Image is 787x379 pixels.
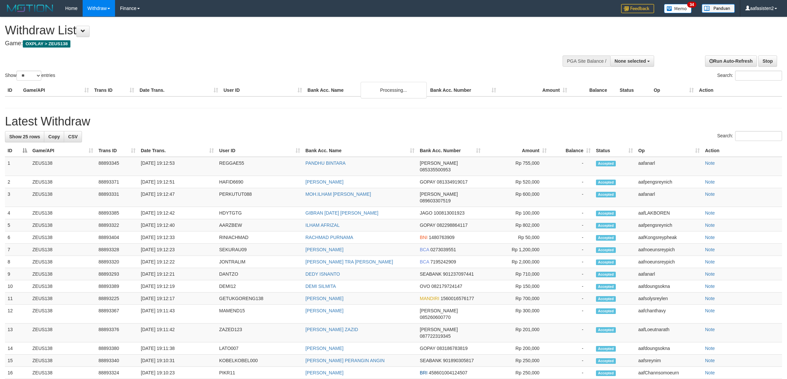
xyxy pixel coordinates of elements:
th: Status: activate to sort column ascending [593,145,636,157]
span: Copy 087722319345 to clipboard [420,333,451,339]
span: Accepted [596,358,616,364]
span: GOPAY [420,346,435,351]
td: aafanarl [636,157,702,176]
th: Game/API: activate to sort column ascending [30,145,96,157]
td: JONTRALIM [216,256,303,268]
div: Processing... [361,82,427,98]
td: [DATE] 19:12:23 [138,244,216,256]
th: Status [617,84,651,96]
span: Copy 901890305817 to clipboard [443,358,474,363]
span: Accepted [596,346,616,352]
td: 88893385 [96,207,138,219]
th: Amount: activate to sort column ascending [483,145,549,157]
td: Rp 802,000 [483,219,549,231]
td: Rp 250,000 [483,355,549,367]
td: PERKUTUT088 [216,188,303,207]
span: Accepted [596,223,616,228]
td: Rp 2,000,000 [483,256,549,268]
a: Note [705,160,715,166]
td: 88893328 [96,244,138,256]
td: 88893324 [96,367,138,379]
a: Note [705,247,715,252]
td: aafLAKBOREN [636,207,702,219]
a: Note [705,271,715,277]
td: RINIACHMAD [216,231,303,244]
td: ZEUS138 [30,207,96,219]
img: Button%20Memo.svg [664,4,692,13]
div: PGA Site Balance / [563,55,610,67]
span: Accepted [596,296,616,302]
span: Copy 0273039551 to clipboard [430,247,456,252]
th: Balance [570,84,617,96]
a: Show 25 rows [5,131,44,142]
td: [DATE] 19:12:40 [138,219,216,231]
td: 2 [5,176,30,188]
a: Note [705,284,715,289]
th: Action [702,145,782,157]
td: Rp 710,000 [483,268,549,280]
td: [DATE] 19:12:42 [138,207,216,219]
td: 6 [5,231,30,244]
th: Trans ID [92,84,137,96]
td: Rp 755,000 [483,157,549,176]
td: [DATE] 19:10:23 [138,367,216,379]
span: Accepted [596,192,616,197]
td: 16 [5,367,30,379]
a: Note [705,259,715,264]
td: aafsolysreylen [636,293,702,305]
td: - [549,231,593,244]
td: [DATE] 19:12:22 [138,256,216,268]
button: None selected [610,55,654,67]
td: - [549,280,593,293]
span: Copy [48,134,60,139]
td: aafanarl [636,268,702,280]
a: Note [705,296,715,301]
td: aafChannsomoeurn [636,367,702,379]
td: ZEUS138 [30,280,96,293]
a: Note [705,370,715,375]
td: 1 [5,157,30,176]
td: ZEUS138 [30,268,96,280]
span: BRI [420,370,427,375]
td: Rp 50,000 [483,231,549,244]
span: Copy 1560016576177 to clipboard [441,296,474,301]
th: Op [651,84,696,96]
th: Action [696,84,782,96]
td: [DATE] 19:11:42 [138,324,216,342]
td: 88893380 [96,342,138,355]
td: 88893389 [96,280,138,293]
td: Rp 150,000 [483,280,549,293]
span: BNI [420,235,427,240]
td: - [549,157,593,176]
td: 12 [5,305,30,324]
td: ZEUS138 [30,219,96,231]
th: Balance: activate to sort column ascending [549,145,593,157]
td: ZEUS138 [30,293,96,305]
td: 88893225 [96,293,138,305]
span: BCA [420,259,429,264]
td: ZAZED123 [216,324,303,342]
a: DEMI SILMITA [305,284,336,289]
td: 3 [5,188,30,207]
a: Note [705,223,715,228]
th: Bank Acc. Name [305,84,427,96]
td: SEKURAU09 [216,244,303,256]
span: Copy 085335500953 to clipboard [420,167,451,172]
td: aafsreynim [636,355,702,367]
img: Feedback.jpg [621,4,654,13]
th: Op: activate to sort column ascending [636,145,702,157]
td: 88893345 [96,157,138,176]
a: Note [705,308,715,313]
th: Trans ID: activate to sort column ascending [96,145,138,157]
span: None selected [614,58,646,64]
td: PIKR11 [216,367,303,379]
span: Accepted [596,180,616,185]
td: ZEUS138 [30,342,96,355]
h4: Game: [5,40,518,47]
td: ZEUS138 [30,188,96,207]
span: Accepted [596,272,616,277]
input: Search: [735,131,782,141]
a: [PERSON_NAME] ZAZID [305,327,358,332]
td: Rp 100,000 [483,207,549,219]
span: Accepted [596,284,616,290]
